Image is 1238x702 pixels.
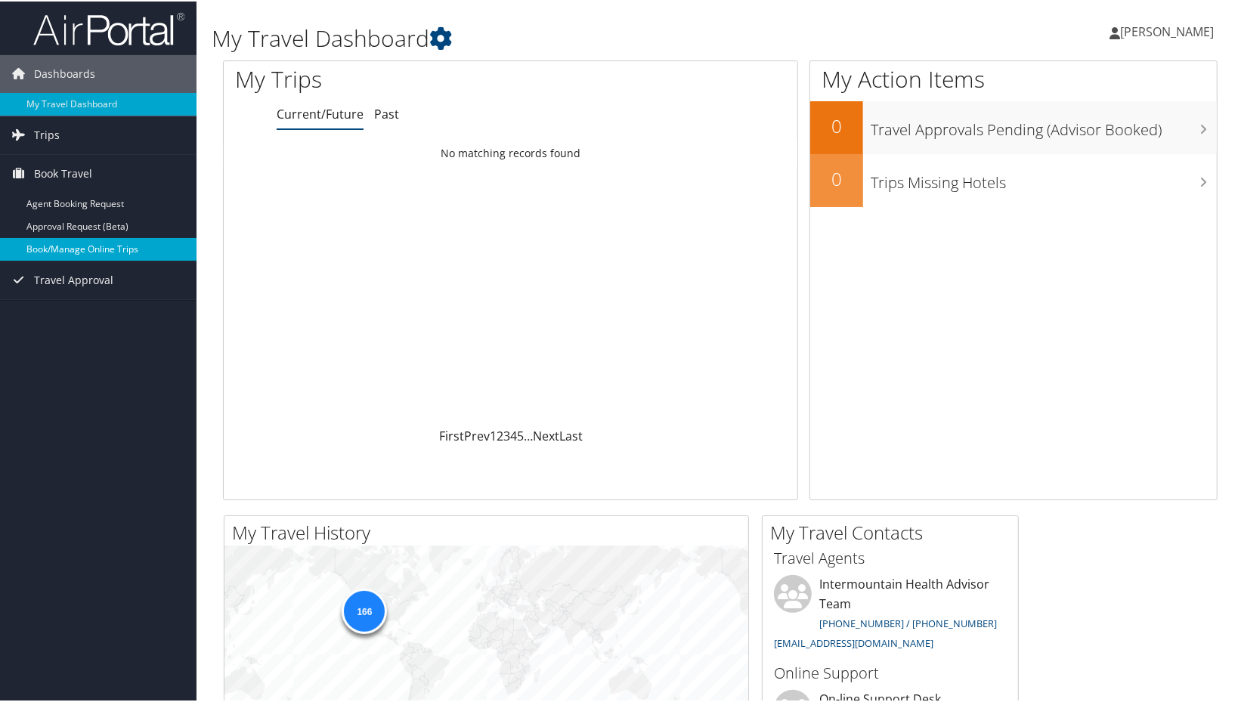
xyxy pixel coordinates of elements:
td: No matching records found [224,138,797,165]
h2: My Travel History [232,518,748,544]
li: Intermountain Health Advisor Team [766,574,1014,654]
a: [PHONE_NUMBER] / [PHONE_NUMBER] [819,615,997,629]
h3: Travel Agents [774,546,1007,567]
span: Travel Approval [34,260,113,298]
a: Past [374,104,399,121]
h3: Online Support [774,661,1007,682]
h3: Travel Approvals Pending (Advisor Booked) [871,110,1217,139]
h1: My Trips [235,62,547,94]
a: 1 [490,426,497,443]
a: 5 [517,426,524,443]
span: Trips [34,115,60,153]
a: 4 [510,426,517,443]
a: 0Travel Approvals Pending (Advisor Booked) [810,100,1217,153]
div: 166 [342,587,387,632]
h2: 0 [810,112,863,138]
span: … [524,426,533,443]
a: 2 [497,426,503,443]
a: First [439,426,464,443]
h2: My Travel Contacts [770,518,1018,544]
a: Next [533,426,559,443]
a: [EMAIL_ADDRESS][DOMAIN_NAME] [774,635,933,648]
h3: Trips Missing Hotels [871,163,1217,192]
a: 3 [503,426,510,443]
a: 0Trips Missing Hotels [810,153,1217,206]
h1: My Action Items [810,62,1217,94]
a: Prev [464,426,490,443]
span: Dashboards [34,54,95,91]
a: Last [559,426,583,443]
h2: 0 [810,165,863,190]
a: Current/Future [277,104,364,121]
h1: My Travel Dashboard [212,21,890,53]
span: Book Travel [34,153,92,191]
img: airportal-logo.png [33,10,184,45]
